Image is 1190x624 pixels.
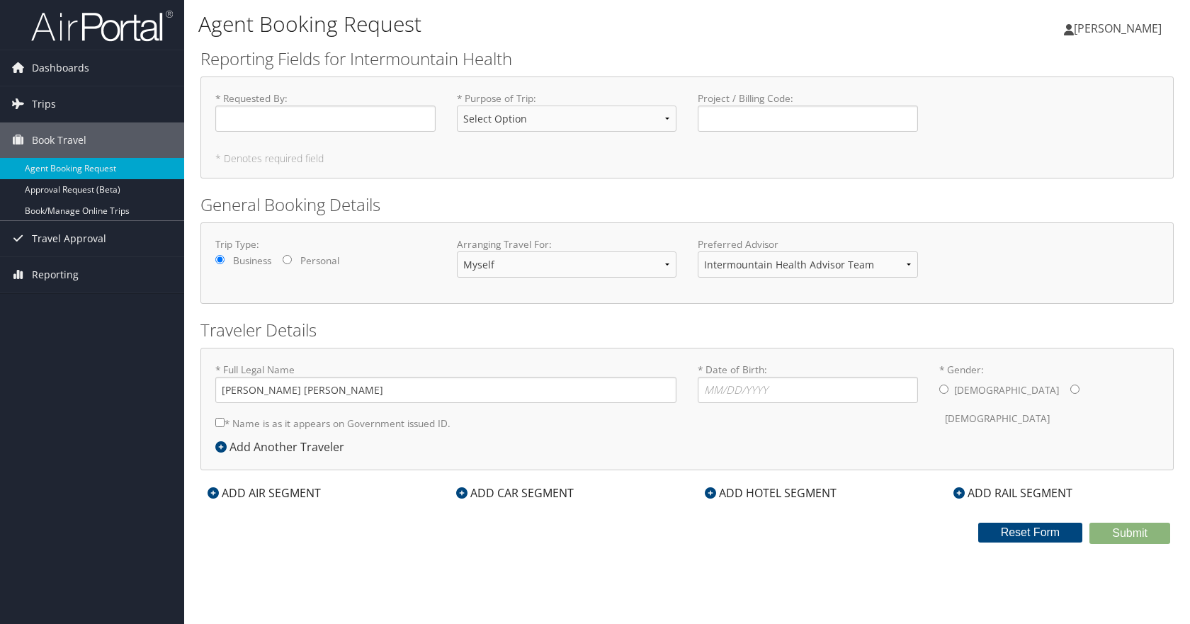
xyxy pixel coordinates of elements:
h2: Reporting Fields for Intermountain Health [200,47,1174,71]
input: * Requested By: [215,106,436,132]
span: Travel Approval [32,221,106,256]
a: [PERSON_NAME] [1064,7,1176,50]
div: ADD AIR SEGMENT [200,484,328,501]
label: [DEMOGRAPHIC_DATA] [954,377,1059,404]
span: Trips [32,86,56,122]
label: Business [233,254,271,268]
span: Book Travel [32,123,86,158]
span: [PERSON_NAME] [1074,21,1162,36]
label: * Requested By : [215,91,436,132]
div: ADD CAR SEGMENT [449,484,581,501]
img: airportal-logo.png [31,9,173,42]
button: Submit [1089,523,1170,544]
input: Project / Billing Code: [698,106,918,132]
h2: Traveler Details [200,318,1174,342]
div: ADD RAIL SEGMENT [946,484,1079,501]
h1: Agent Booking Request [198,9,850,39]
div: Add Another Traveler [215,438,351,455]
input: * Gender:[DEMOGRAPHIC_DATA][DEMOGRAPHIC_DATA] [1070,385,1079,394]
label: Preferred Advisor [698,237,918,251]
label: * Full Legal Name [215,363,676,403]
input: * Gender:[DEMOGRAPHIC_DATA][DEMOGRAPHIC_DATA] [939,385,948,394]
h2: General Booking Details [200,193,1174,217]
label: Project / Billing Code : [698,91,918,132]
label: * Date of Birth: [698,363,918,403]
span: Reporting [32,257,79,293]
label: * Name is as it appears on Government issued ID. [215,410,450,436]
label: Trip Type: [215,237,436,251]
label: * Purpose of Trip : [457,91,677,143]
span: Dashboards [32,50,89,86]
label: * Gender: [939,363,1160,433]
button: Reset Form [978,523,1083,543]
input: * Date of Birth: [698,377,918,403]
label: Personal [300,254,339,268]
div: ADD HOTEL SEGMENT [698,484,844,501]
input: * Name is as it appears on Government issued ID. [215,418,225,427]
h5: * Denotes required field [215,154,1159,164]
label: Arranging Travel For: [457,237,677,251]
input: * Full Legal Name [215,377,676,403]
label: [DEMOGRAPHIC_DATA] [945,405,1050,432]
select: * Purpose of Trip: [457,106,677,132]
